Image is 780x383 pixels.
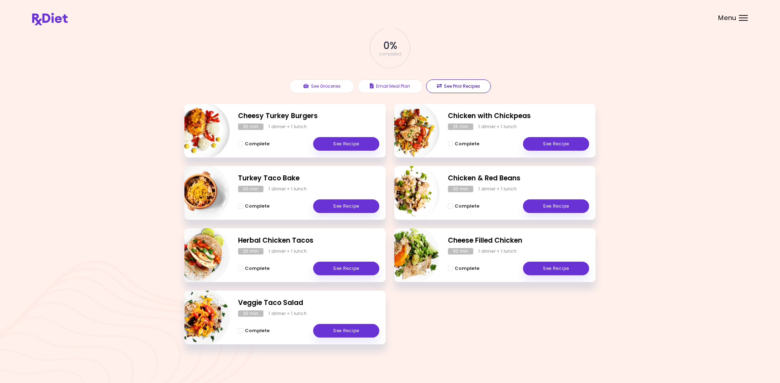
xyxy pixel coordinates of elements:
a: See Recipe - Cheesy Turkey Burgers [313,137,379,151]
h2: Chicken & Red Beans [448,173,589,184]
img: Info - Cheese Filled Chicken [380,226,440,285]
button: Complete - Chicken with Chickpeas [448,140,479,148]
div: 20 min [238,248,263,254]
a: See Recipe - Turkey Taco Bake [313,199,379,213]
img: Info - Herbal Chicken Tacos [171,226,230,285]
span: Complete [245,328,270,334]
div: 1 dinner + 1 lunch [268,248,307,254]
div: 1 dinner + 1 lunch [268,310,307,317]
button: Complete - Cheese Filled Chicken [448,264,479,273]
a: See Recipe - Herbal Chicken Tacos [313,262,379,275]
a: See Recipe - Veggie Taco Salad [313,324,379,338]
img: Info - Turkey Taco Bake [171,163,230,223]
span: Complete [455,203,479,209]
div: 30 min [448,186,473,192]
h2: Veggie Taco Salad [238,298,379,308]
a: See Recipe - Cheese Filled Chicken [523,262,589,275]
div: 1 dinner + 1 lunch [268,186,307,192]
div: 30 min [238,123,263,130]
span: Menu [718,15,736,21]
a: See Recipe - Chicken & Red Beans [523,199,589,213]
button: Complete - Cheesy Turkey Burgers [238,140,270,148]
span: Complete [245,266,270,271]
a: See Recipe - Chicken with Chickpeas [523,137,589,151]
div: 30 min [448,248,473,254]
span: Complete [245,141,270,147]
span: completed [379,52,401,56]
img: Info - Chicken with Chickpeas [380,101,440,160]
span: Complete [455,141,479,147]
div: 30 min [238,186,263,192]
button: Complete - Turkey Taco Bake [238,202,270,210]
span: Complete [245,203,270,209]
div: 1 dinner + 1 lunch [478,248,517,254]
h2: Chicken with Chickpeas [448,111,589,121]
h2: Turkey Taco Bake [238,173,379,184]
img: Info - Cheesy Turkey Burgers [171,101,230,160]
span: Complete [455,266,479,271]
button: Complete - Chicken & Red Beans [448,202,479,210]
div: 1 dinner + 1 lunch [478,186,517,192]
div: 1 dinner + 1 lunch [478,123,517,130]
span: 0 % [383,40,396,52]
img: Info - Chicken & Red Beans [380,163,440,223]
button: Complete - Veggie Taco Salad [238,326,270,335]
img: Info - Veggie Taco Salad [171,288,230,347]
button: See Prior Recipes [426,79,491,93]
h2: Cheesy Turkey Burgers [238,111,379,121]
button: See Groceries [290,79,354,93]
h2: Cheese Filled Chicken [448,236,589,246]
h2: Herbal Chicken Tacos [238,236,379,246]
button: Complete - Herbal Chicken Tacos [238,264,270,273]
div: 25 min [448,123,473,130]
div: 1 dinner + 1 lunch [268,123,307,130]
img: RxDiet [32,13,68,25]
div: 20 min [238,310,263,317]
button: Email Meal Plan [358,79,423,93]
